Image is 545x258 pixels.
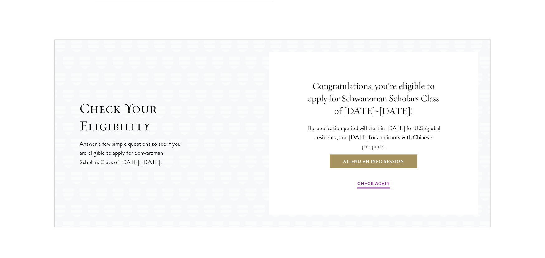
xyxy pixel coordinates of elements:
[303,80,444,117] h4: Congratulations, you’re eligible to apply for Schwarzman Scholars Class of [DATE]-[DATE]!
[357,180,390,189] a: Check Again
[80,100,269,135] h2: Check Your Eligibility
[303,124,444,151] p: The application period will start in [DATE] for U.S./global residents, and [DATE] for applicants ...
[80,139,181,166] p: Answer a few simple questions to see if you are eligible to apply for Schwarzman Scholars Class o...
[329,154,418,169] a: Attend an Info Session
